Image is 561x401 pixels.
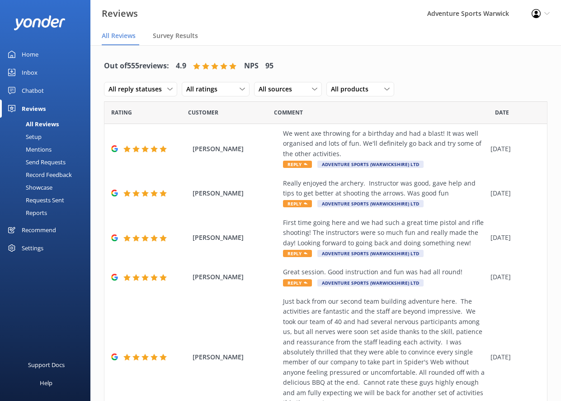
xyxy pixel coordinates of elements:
[153,31,198,40] span: Survey Results
[5,156,90,168] a: Send Requests
[188,108,218,117] span: Date
[108,84,167,94] span: All reply statuses
[317,200,424,207] span: Adventure Sports (Warwickshire) Ltd
[22,81,44,100] div: Chatbot
[244,60,259,72] h4: NPS
[5,130,42,143] div: Setup
[22,239,43,257] div: Settings
[102,6,138,21] h3: Reviews
[495,108,509,117] span: Date
[111,108,132,117] span: Date
[193,144,278,154] span: [PERSON_NAME]
[193,188,278,198] span: [PERSON_NAME]
[490,352,536,362] div: [DATE]
[22,63,38,81] div: Inbox
[317,279,424,286] span: Adventure Sports (Warwickshire) Ltd
[14,15,66,30] img: yonder-white-logo.png
[283,250,312,257] span: Reply
[5,194,64,206] div: Requests Sent
[283,279,312,286] span: Reply
[283,178,486,199] div: Really enjoyed the archery. Instructor was good, gave help and tips to get better at shooting the...
[22,45,38,63] div: Home
[104,60,169,72] h4: Out of 555 reviews:
[490,272,536,282] div: [DATE]
[176,60,186,72] h4: 4.9
[283,129,486,159] div: We went axe throwing for a birthday and had a blast! It was well organised and lots of fun. We'll...
[40,374,52,392] div: Help
[283,161,312,168] span: Reply
[331,84,374,94] span: All products
[5,118,90,130] a: All Reviews
[317,161,424,168] span: Adventure Sports (Warwickshire) Ltd
[274,108,303,117] span: Question
[186,84,223,94] span: All ratings
[5,168,72,181] div: Record Feedback
[5,194,90,206] a: Requests Sent
[5,143,90,156] a: Mentions
[5,156,66,168] div: Send Requests
[490,188,536,198] div: [DATE]
[265,60,273,72] h4: 95
[102,31,136,40] span: All Reviews
[5,118,59,130] div: All Reviews
[28,356,65,374] div: Support Docs
[317,250,424,257] span: Adventure Sports (Warwickshire) Ltd
[193,233,278,243] span: [PERSON_NAME]
[22,100,46,118] div: Reviews
[283,267,486,277] div: Great session. Good instruction and fun was had all round!
[283,218,486,248] div: First time going here and we had such a great time pistol and rifle shooting! The instructors wer...
[490,144,536,154] div: [DATE]
[5,130,90,143] a: Setup
[5,181,90,194] a: Showcase
[193,272,278,282] span: [PERSON_NAME]
[5,168,90,181] a: Record Feedback
[490,233,536,243] div: [DATE]
[193,352,278,362] span: [PERSON_NAME]
[259,84,297,94] span: All sources
[5,206,90,219] a: Reports
[22,221,56,239] div: Recommend
[5,143,52,156] div: Mentions
[5,206,47,219] div: Reports
[283,200,312,207] span: Reply
[5,181,52,194] div: Showcase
